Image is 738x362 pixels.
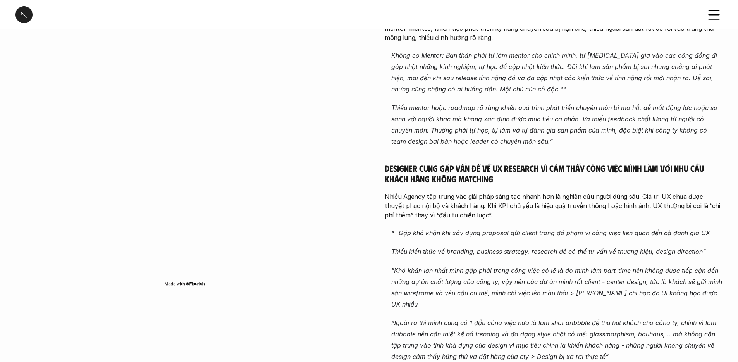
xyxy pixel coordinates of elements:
[391,317,723,362] p: Ngoài ra thì mình cũng có 1 đầu công việc nữa là làm shot dribbble để thu hút khách cho công ty, ...
[391,265,723,310] p: "Khó khăn lớn nhất mình gặp phải trong công việc có lẽ là do mình làm part-time nên không được ti...
[385,192,723,220] p: Nhiều Agency tập trung vào giải pháp sáng tạo nhanh hơn là nghiên cứu người dùng sâu. Giá trị UX ...
[391,50,723,95] p: Không có Mentor: Bản thân phải tự làm mentor cho chính mình, tự [MEDICAL_DATA] gia vào các cộng đ...
[15,47,353,279] iframe: Interactive or visual content
[391,228,723,239] p: "- Gặp khó khăn khi xây dựng proposal gửi client trong đó phạm vi công việc liên quan đến cả đánh...
[385,163,723,184] h5: Designer cũng gặp vấn đề về UX research vì cảm thấy công việc mình làm với nhu cầu khách hàng khô...
[164,281,205,287] img: Made with Flourish
[391,246,723,257] p: Thiếu kiến thức về branding, business strategy, research để có thể tư vấn về thương hiệu, design ...
[391,102,723,147] p: Thiếu mentor hoặc roadmap rõ ràng khiến quá trình phát triển chuyên môn bị mơ hồ, dễ mất động lực...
